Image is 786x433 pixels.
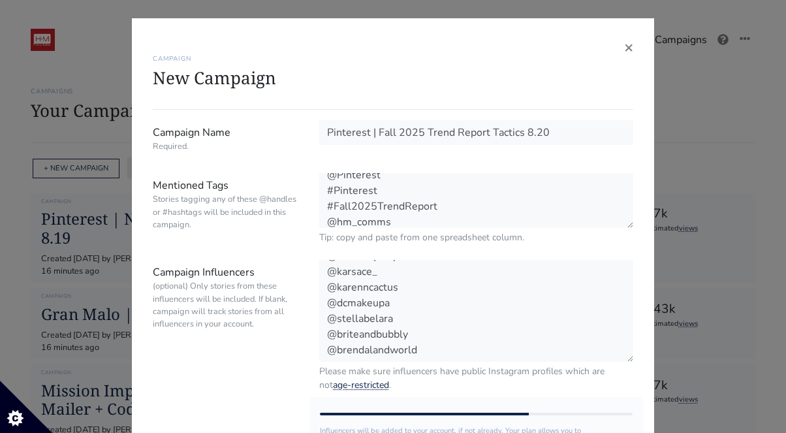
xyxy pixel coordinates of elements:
[624,37,633,57] span: ×
[153,193,300,231] small: Stories tagging any of these @handles or #hashtags will be included in this campaign.
[319,120,633,145] input: Campaign Name
[153,68,633,88] h1: New Campaign
[319,364,633,392] small: Please make sure influencers have public Instagram profiles which are not .
[143,173,309,244] label: Mentioned Tags
[319,231,633,244] small: Tip: copy and paste from one spreadsheet column.
[153,280,300,330] small: (optional) Only stories from these influencers will be included. If blank, campaign will track st...
[153,55,633,63] h6: CAMPAIGN
[153,140,300,153] small: Required.
[143,260,309,392] label: Campaign Influencers
[333,379,389,391] a: age-restricted
[624,39,633,55] button: Close
[143,120,309,157] label: Campaign Name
